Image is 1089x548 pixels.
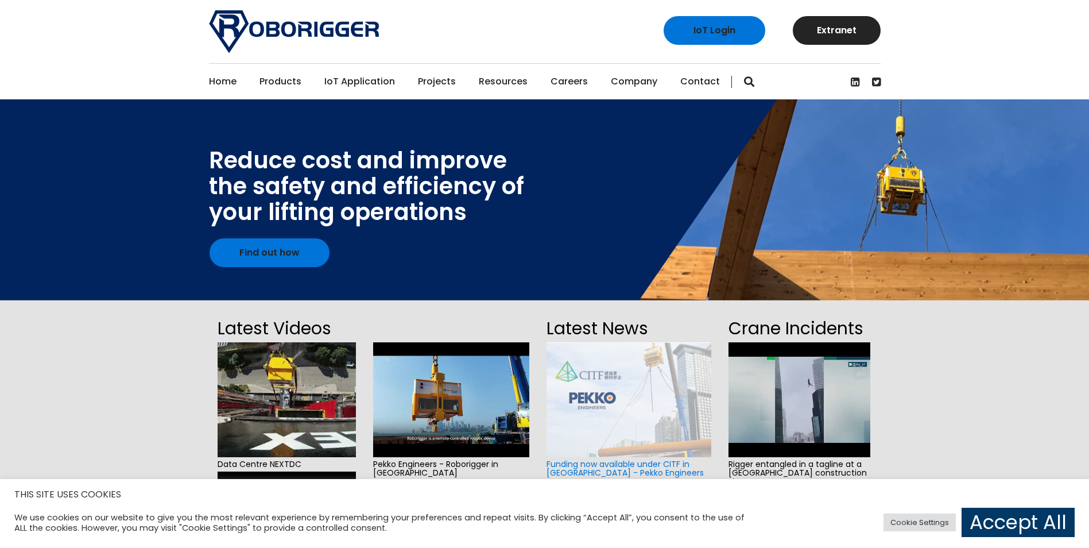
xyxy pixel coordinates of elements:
[218,342,356,457] img: hqdefault.jpg
[418,64,456,99] a: Projects
[883,514,956,531] a: Cookie Settings
[209,64,237,99] a: Home
[664,16,765,45] a: IoT Login
[210,238,330,267] a: Find out how
[324,64,395,99] a: IoT Application
[479,64,528,99] a: Resources
[551,64,588,99] a: Careers
[373,342,530,457] img: hqdefault.jpg
[209,10,379,53] img: Roborigger
[547,315,711,342] h2: Latest News
[680,64,720,99] a: Contact
[14,487,1075,502] h5: THIS SITE USES COOKIES
[793,16,881,45] a: Extranet
[218,457,356,472] span: Data Centre NEXTDC
[611,64,657,99] a: Company
[728,457,870,489] span: Rigger entangled in a tagline at a [GEOGRAPHIC_DATA] construction site
[962,508,1075,537] a: Accept All
[373,457,530,481] span: Pekko Engineers - Roborigger in [GEOGRAPHIC_DATA]
[547,458,704,478] a: Funding now available under CITF in [GEOGRAPHIC_DATA] - Pekko Engineers
[728,315,870,342] h2: Crane Incidents
[14,512,757,533] div: We use cookies on our website to give you the most relevant experience by remembering your prefer...
[209,148,524,225] div: Reduce cost and improve the safety and efficiency of your lifting operations
[259,64,301,99] a: Products
[728,342,870,457] img: hqdefault.jpg
[218,315,356,342] h2: Latest Videos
